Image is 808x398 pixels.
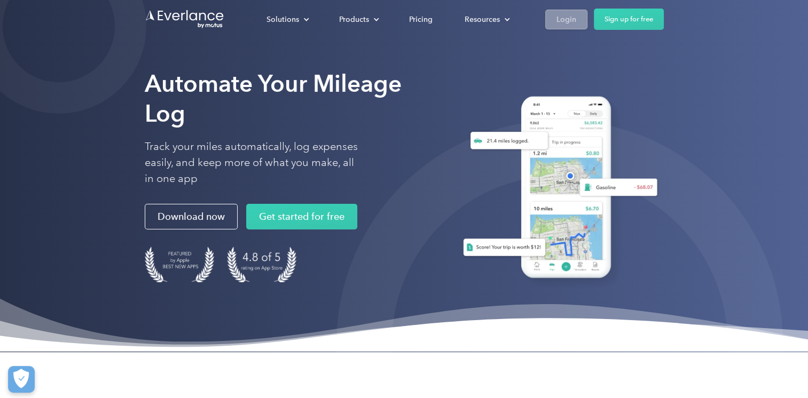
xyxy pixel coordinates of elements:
[227,246,296,282] img: 4.9 out of 5 stars on the app store
[454,10,519,29] div: Resources
[409,13,433,26] div: Pricing
[145,246,214,282] img: Badge for Featured by Apple Best New Apps
[328,10,388,29] div: Products
[246,204,357,229] a: Get started for free
[266,13,299,26] div: Solutions
[594,9,664,30] a: Sign up for free
[450,88,664,290] img: Everlance, mileage tracker app, expense tracking app
[145,204,238,229] a: Download now
[465,13,500,26] div: Resources
[145,139,358,187] p: Track your miles automatically, log expenses easily, and keep more of what you make, all in one app
[339,13,369,26] div: Products
[398,10,443,29] a: Pricing
[145,69,402,128] strong: Automate Your Mileage Log
[556,13,576,26] div: Login
[145,9,225,29] a: Go to homepage
[256,10,318,29] div: Solutions
[8,366,35,393] button: Cookies Settings
[545,10,587,29] a: Login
